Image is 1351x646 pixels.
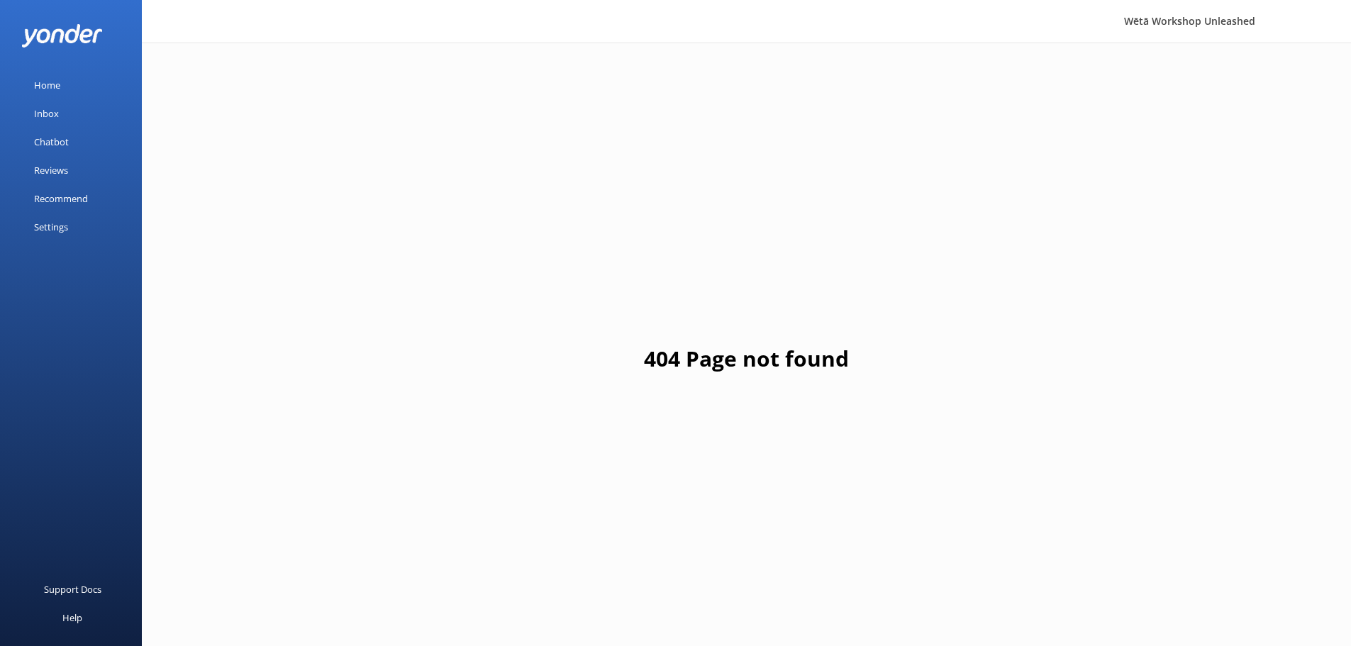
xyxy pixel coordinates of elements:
div: Support Docs [44,575,101,603]
div: Settings [34,213,68,241]
div: Reviews [34,156,68,184]
div: Chatbot [34,128,69,156]
span: Wētā Workshop Unleashed [1124,14,1255,28]
div: Home [34,71,60,99]
img: yonder-white-logo.png [21,24,103,48]
div: Inbox [34,99,59,128]
div: Help [62,603,82,632]
h1: 404 Page not found [644,342,849,376]
div: Recommend [34,184,88,213]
